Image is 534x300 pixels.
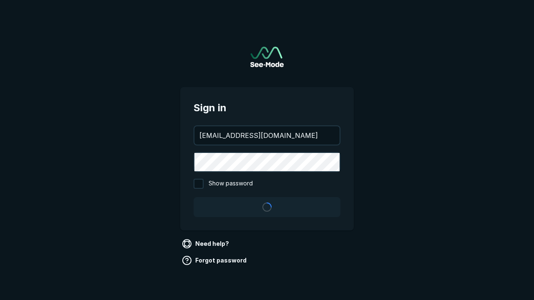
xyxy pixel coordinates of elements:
a: Go to sign in [250,47,284,67]
a: Need help? [180,237,232,250]
img: See-Mode Logo [250,47,284,67]
span: Show password [209,179,253,189]
a: Forgot password [180,254,250,267]
span: Sign in [194,100,340,115]
input: your@email.com [194,126,340,145]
